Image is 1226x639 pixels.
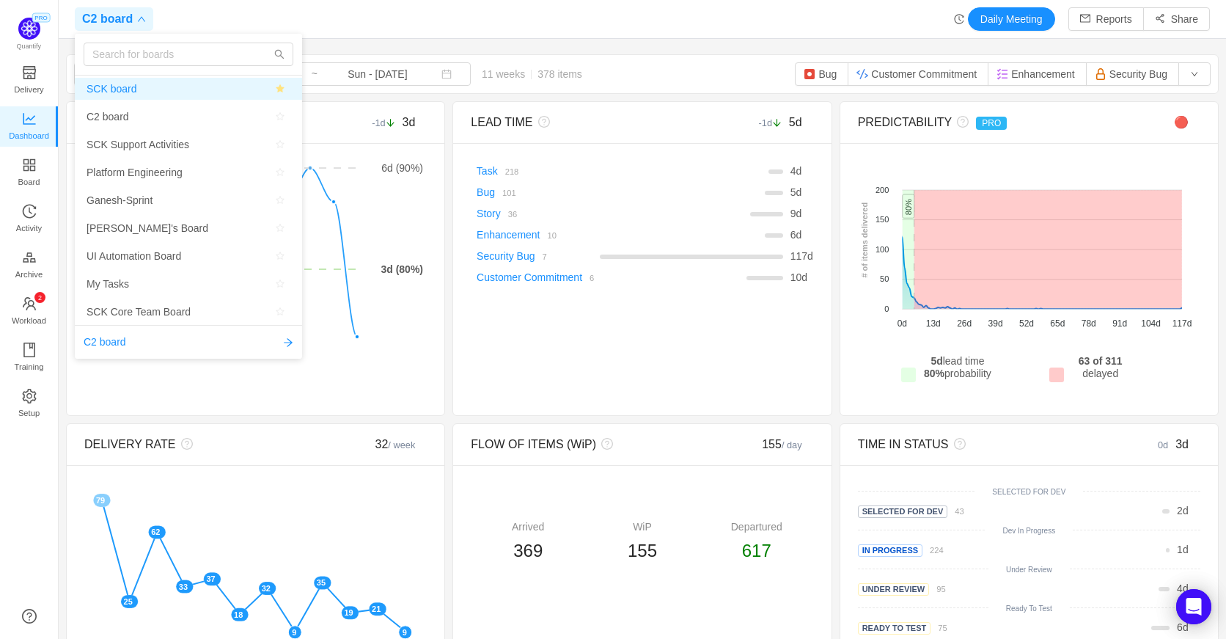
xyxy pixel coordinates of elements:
[12,306,46,335] span: Workload
[790,250,807,262] span: 117
[1177,583,1183,594] span: 4
[270,275,290,293] button: icon: star
[22,389,37,404] i: icon: setting
[270,164,290,181] button: icon: star
[498,165,519,177] a: 218
[22,112,37,126] i: icon: line-chart
[1095,68,1106,80] img: 10323
[471,519,585,535] div: Arrived
[495,186,516,198] a: 101
[930,546,944,555] small: 224
[922,544,944,555] a: 224
[375,438,416,450] span: 32
[1176,589,1211,624] div: Open Intercom Messenger
[37,292,41,303] p: 2
[1006,605,1052,613] small: Ready To Test
[513,541,543,561] span: 369
[283,337,293,348] i: icon: arrow-right
[87,134,189,156] span: SCK Support Activities
[1143,7,1210,31] button: icon: share-altShare
[87,106,129,128] span: C2 board
[542,252,546,261] small: 7
[82,7,133,31] span: C2 board
[87,217,208,239] span: [PERSON_NAME]'s Board
[858,436,1115,453] div: TIME IN STATUS
[535,250,546,262] a: 7
[477,229,540,241] a: Enhancement
[22,250,37,265] i: icon: gold
[742,541,771,561] span: 617
[477,250,535,262] a: Security Bug
[87,78,136,100] span: SCK board
[270,219,290,237] button: icon: star
[505,167,519,176] small: 218
[955,507,963,516] small: 43
[858,583,930,596] span: Under Review
[957,319,972,329] tspan: 26d
[270,191,290,209] button: icon: star
[1141,319,1161,329] tspan: 104d
[17,43,42,50] span: Quantify
[790,165,796,177] span: 4
[1086,62,1179,86] button: Security Bug
[585,519,700,535] div: WiP
[728,436,814,453] div: 155
[876,186,889,194] tspan: 200
[471,68,593,80] span: 11 weeks
[270,303,290,321] button: icon: star
[1177,544,1183,555] span: 1
[18,398,40,428] span: Setup
[22,158,37,172] i: icon: appstore
[34,292,45,303] sup: 2
[930,355,942,367] strong: 5d
[477,208,501,219] a: Story
[471,116,532,128] span: LEAD TIME
[22,204,37,219] i: icon: history
[1177,505,1189,516] span: d
[1112,319,1127,329] tspan: 91d
[1172,319,1192,329] tspan: 117d
[18,18,40,40] img: Quantify
[508,210,517,219] small: 36
[992,488,1065,496] small: SELECTED FOR DEV
[1002,527,1055,535] small: Dev In Progress
[976,117,1007,130] span: PRO
[590,274,594,282] small: 6
[84,436,341,453] div: DELIVERY RATE
[804,68,815,80] img: 10303
[22,158,37,188] a: Board
[15,260,43,289] span: Archive
[176,438,193,450] i: icon: question-circle
[858,114,1115,131] div: PREDICTABILITY
[938,624,947,632] small: 75
[996,68,1008,80] img: 10313
[22,205,37,234] a: Activity
[789,116,802,128] span: 5d
[533,116,550,128] i: icon: question-circle
[790,165,802,177] span: d
[477,186,495,198] a: Bug
[32,13,50,23] span: PRO
[22,297,37,326] a: icon: teamWorkload
[502,189,516,197] small: 101
[790,186,796,198] span: 5
[949,438,966,450] i: icon: question-circle
[1079,355,1123,379] span: delayed
[477,165,498,177] a: Task
[87,189,153,211] span: Ganesh-Sprint
[22,343,37,357] i: icon: book
[1174,116,1189,128] span: 🔴
[1177,583,1189,594] span: d
[270,80,290,98] button: icon: star
[84,43,293,66] input: Search for boards
[22,343,37,373] a: Training
[18,167,40,197] span: Board
[930,621,947,633] a: 75
[1177,505,1183,516] span: 2
[372,117,402,128] small: -1d
[790,250,813,262] span: d
[790,229,802,241] span: d
[1050,319,1065,329] tspan: 65d
[790,271,802,283] span: 10
[537,68,582,80] span: 378 items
